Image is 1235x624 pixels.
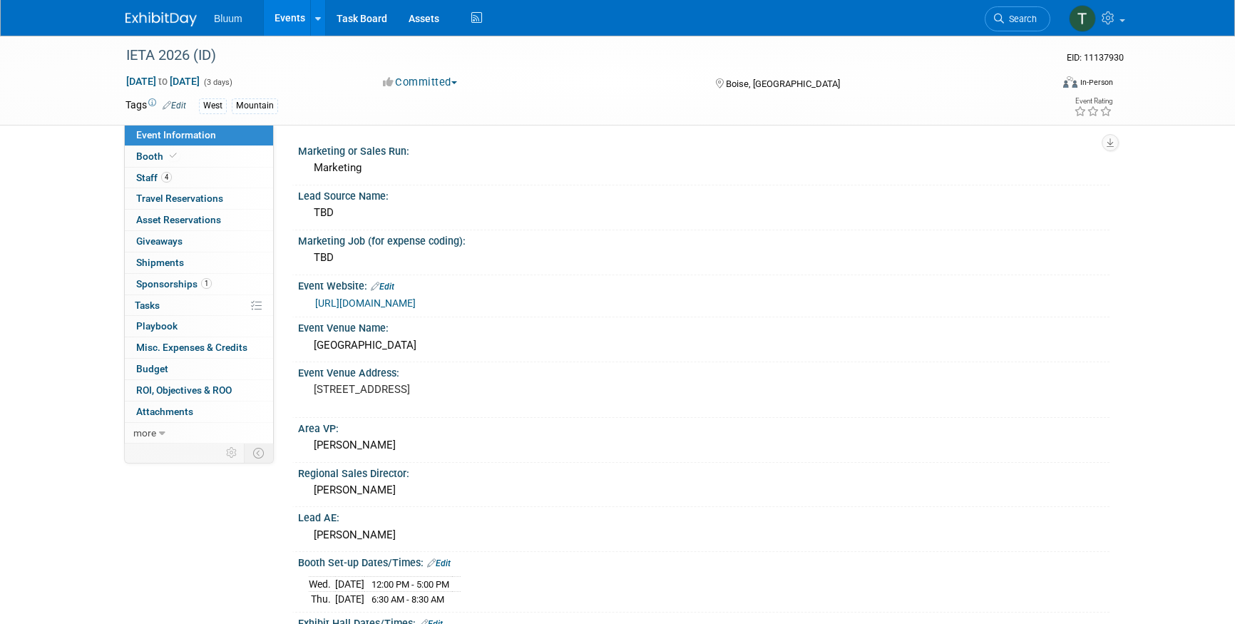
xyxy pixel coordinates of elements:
[220,444,245,462] td: Personalize Event Tab Strip
[161,172,172,183] span: 4
[298,230,1110,248] div: Marketing Job (for expense coding):
[136,150,180,162] span: Booth
[298,275,1110,294] div: Event Website:
[309,524,1099,546] div: [PERSON_NAME]
[125,274,273,295] a: Sponsorships1
[156,76,170,87] span: to
[125,168,273,188] a: Staff4
[125,231,273,252] a: Giveaways
[985,6,1050,31] a: Search
[371,282,394,292] a: Edit
[125,359,273,379] a: Budget
[125,188,273,209] a: Travel Reservations
[135,300,160,311] span: Tasks
[136,257,184,268] span: Shipments
[136,278,212,290] span: Sponsorships
[298,140,1110,158] div: Marketing or Sales Run:
[315,297,416,309] a: [URL][DOMAIN_NAME]
[309,434,1099,456] div: [PERSON_NAME]
[1067,52,1124,63] span: Event ID: 11137930
[136,214,221,225] span: Asset Reservations
[125,252,273,273] a: Shipments
[378,75,463,90] button: Committed
[371,579,449,590] span: 12:00 PM - 5:00 PM
[314,383,620,396] pre: [STREET_ADDRESS]
[136,342,247,353] span: Misc. Expenses & Credits
[125,401,273,422] a: Attachments
[309,592,335,607] td: Thu.
[170,152,177,160] i: Booth reservation complete
[214,13,242,24] span: Bluum
[1080,77,1113,88] div: In-Person
[125,295,273,316] a: Tasks
[298,418,1110,436] div: Area VP:
[125,12,197,26] img: ExhibitDay
[133,427,156,439] span: more
[298,507,1110,525] div: Lead AE:
[966,74,1113,96] div: Event Format
[136,320,178,332] span: Playbook
[298,463,1110,481] div: Regional Sales Director:
[335,576,364,592] td: [DATE]
[309,202,1099,224] div: TBD
[1004,14,1037,24] span: Search
[298,362,1110,380] div: Event Venue Address:
[125,210,273,230] a: Asset Reservations
[199,98,227,113] div: West
[136,384,232,396] span: ROI, Objectives & ROO
[309,334,1099,357] div: [GEOGRAPHIC_DATA]
[125,98,186,114] td: Tags
[136,363,168,374] span: Budget
[201,278,212,289] span: 1
[163,101,186,111] a: Edit
[309,157,1099,179] div: Marketing
[121,43,1029,68] div: IETA 2026 (ID)
[335,592,364,607] td: [DATE]
[1063,76,1077,88] img: Format-Inperson.png
[136,129,216,140] span: Event Information
[136,172,172,183] span: Staff
[125,125,273,145] a: Event Information
[1074,98,1112,105] div: Event Rating
[309,247,1099,269] div: TBD
[298,185,1110,203] div: Lead Source Name:
[298,552,1110,571] div: Booth Set-up Dates/Times:
[245,444,274,462] td: Toggle Event Tabs
[136,406,193,417] span: Attachments
[309,576,335,592] td: Wed.
[427,558,451,568] a: Edit
[298,317,1110,335] div: Event Venue Name:
[1069,5,1096,32] img: Taylor Bradley
[136,235,183,247] span: Giveaways
[125,316,273,337] a: Playbook
[726,78,840,89] span: Boise, [GEOGRAPHIC_DATA]
[125,75,200,88] span: [DATE] [DATE]
[125,337,273,358] a: Misc. Expenses & Credits
[125,423,273,444] a: more
[125,380,273,401] a: ROI, Objectives & ROO
[136,193,223,204] span: Travel Reservations
[371,594,444,605] span: 6:30 AM - 8:30 AM
[232,98,278,113] div: Mountain
[125,146,273,167] a: Booth
[203,78,232,87] span: (3 days)
[309,479,1099,501] div: [PERSON_NAME]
